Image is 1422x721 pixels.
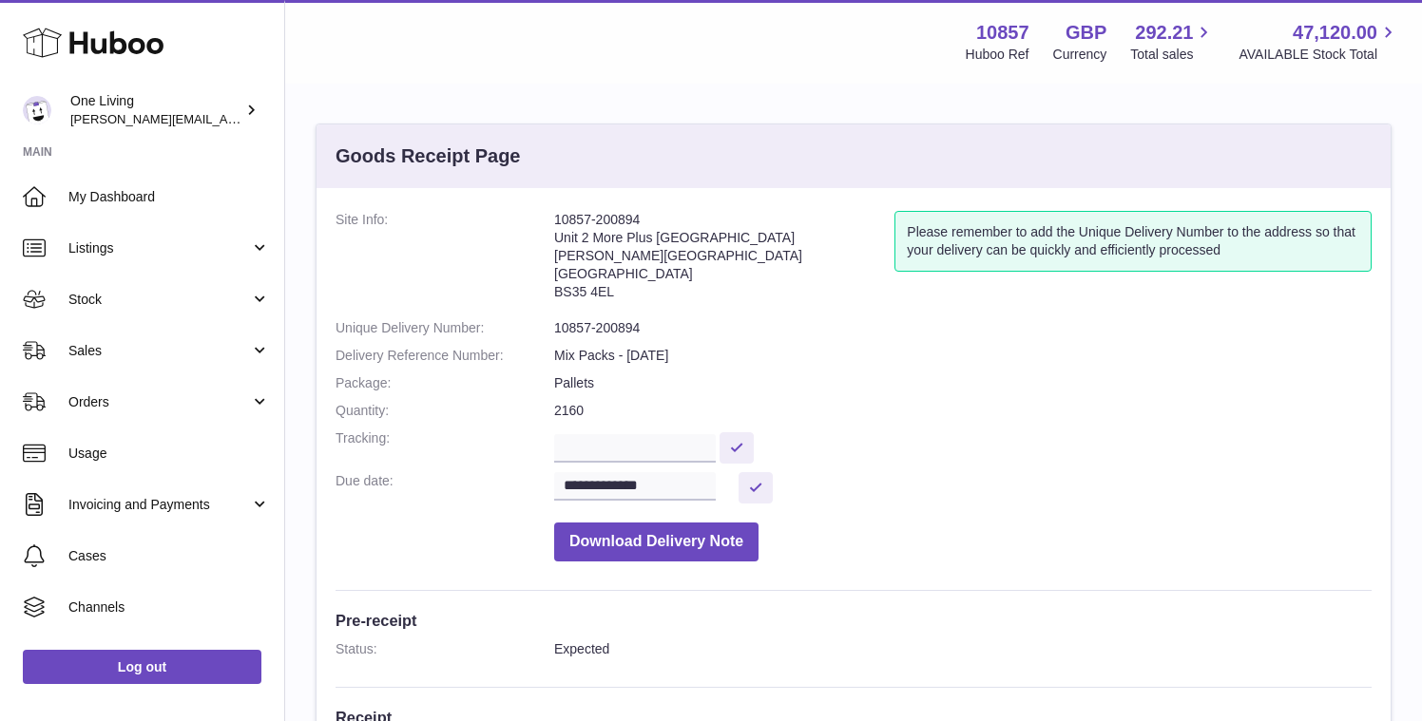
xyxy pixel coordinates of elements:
strong: GBP [1066,20,1106,46]
a: 292.21 Total sales [1130,20,1215,64]
span: Invoicing and Payments [68,496,250,514]
dt: Package: [336,374,554,392]
span: [PERSON_NAME][EMAIL_ADDRESS][DOMAIN_NAME] [70,111,381,126]
strong: 10857 [976,20,1029,46]
a: Log out [23,650,261,684]
span: Channels [68,598,270,617]
span: 47,120.00 [1293,20,1377,46]
div: Currency [1053,46,1107,64]
button: Download Delivery Note [554,522,759,561]
span: Stock [68,291,250,309]
div: One Living [70,92,241,128]
dd: 2160 [554,402,1372,420]
span: Total sales [1130,46,1215,64]
dt: Quantity: [336,402,554,420]
dd: Mix Packs - [DATE] [554,347,1372,365]
img: Jessica@oneliving.com [23,96,51,124]
dt: Site Info: [336,211,554,310]
address: 10857-200894 Unit 2 More Plus [GEOGRAPHIC_DATA] [PERSON_NAME][GEOGRAPHIC_DATA] [GEOGRAPHIC_DATA] ... [554,211,894,310]
h3: Goods Receipt Page [336,143,521,169]
dt: Tracking: [336,429,554,463]
dd: 10857-200894 [554,319,1372,337]
dt: Status: [336,640,554,658]
span: My Dashboard [68,188,270,206]
a: 47,120.00 AVAILABLE Stock Total [1239,20,1399,64]
div: Huboo Ref [966,46,1029,64]
dt: Unique Delivery Number: [336,319,554,337]
span: Sales [68,342,250,360]
dt: Due date: [336,472,554,503]
div: Please remember to add the Unique Delivery Number to the address so that your delivery can be qui... [894,211,1372,272]
dd: Expected [554,640,1372,658]
span: AVAILABLE Stock Total [1239,46,1399,64]
dd: Pallets [554,374,1372,392]
span: Cases [68,547,270,565]
span: 292.21 [1135,20,1193,46]
h3: Pre-receipt [336,610,1372,631]
span: Listings [68,239,250,257]
span: Orders [68,393,250,411]
dt: Delivery Reference Number: [336,347,554,365]
span: Usage [68,445,270,463]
